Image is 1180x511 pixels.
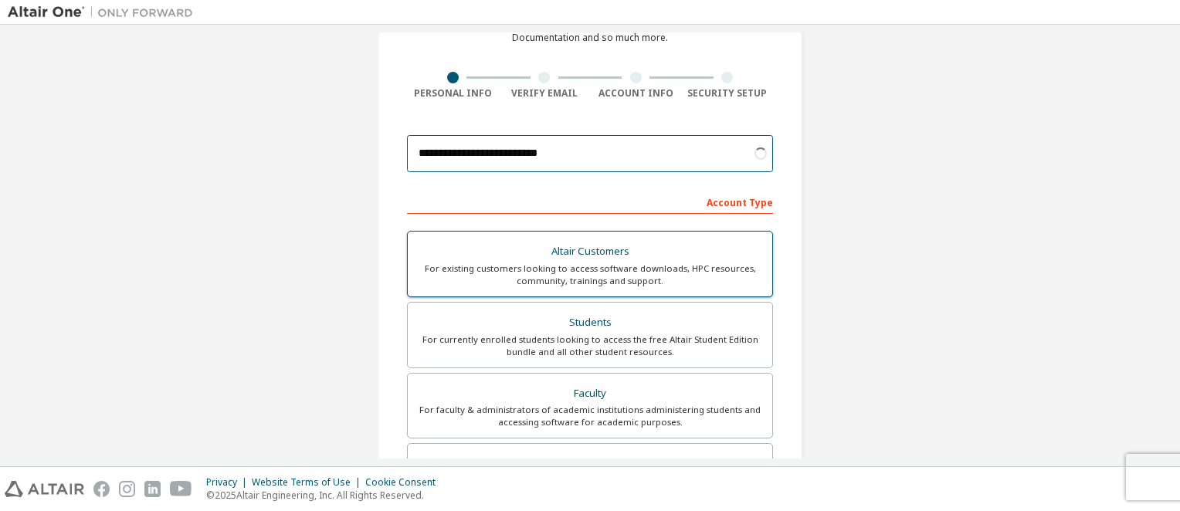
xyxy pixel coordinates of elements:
[206,489,445,502] p: © 2025 Altair Engineering, Inc. All Rights Reserved.
[144,481,161,497] img: linkedin.svg
[417,453,763,475] div: Everyone else
[417,241,763,262] div: Altair Customers
[365,476,445,489] div: Cookie Consent
[8,5,201,20] img: Altair One
[170,481,192,497] img: youtube.svg
[417,383,763,404] div: Faculty
[206,476,252,489] div: Privacy
[119,481,135,497] img: instagram.svg
[417,312,763,333] div: Students
[407,87,499,100] div: Personal Info
[407,189,773,214] div: Account Type
[5,481,84,497] img: altair_logo.svg
[499,87,591,100] div: Verify Email
[590,87,682,100] div: Account Info
[417,262,763,287] div: For existing customers looking to access software downloads, HPC resources, community, trainings ...
[93,481,110,497] img: facebook.svg
[417,404,763,428] div: For faculty & administrators of academic institutions administering students and accessing softwa...
[682,87,774,100] div: Security Setup
[252,476,365,489] div: Website Terms of Use
[417,333,763,358] div: For currently enrolled students looking to access the free Altair Student Edition bundle and all ...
